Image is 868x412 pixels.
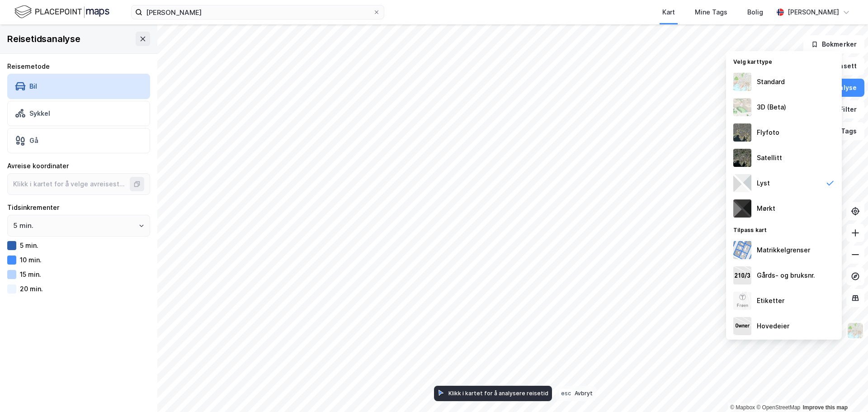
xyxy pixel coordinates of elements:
[757,152,782,163] div: Satellitt
[7,61,150,72] div: Reisemetode
[822,122,864,140] button: Tags
[559,389,573,398] div: esc
[757,270,815,281] div: Gårds- og bruksnr.
[823,369,868,412] div: Kontrollprogram for chat
[757,76,785,87] div: Standard
[733,241,751,259] img: cadastreBorders.cfe08de4b5ddd52a10de.jpeg
[726,53,842,69] div: Velg karttype
[756,404,800,411] a: OpenStreetMap
[29,82,37,90] div: Bil
[726,221,842,237] div: Tilpass kart
[757,321,789,331] div: Hovedeier
[575,390,593,397] div: Avbryt
[747,7,763,18] div: Bolig
[138,222,145,229] button: Open
[20,285,43,293] div: 20 min.
[821,100,864,118] button: Filter
[662,7,675,18] div: Kart
[733,123,751,142] img: Z
[8,215,150,236] input: ClearOpen
[29,109,50,117] div: Sykkel
[757,102,786,113] div: 3D (Beta)
[7,202,150,213] div: Tidsinkrementer
[733,174,751,192] img: luj3wr1y2y3+OchiMxRmMxRlscgabnMEmZ7DJGWxyBpucwSZnsMkZbHIGm5zBJmewyRlscgabnMEmZ7DJGWxyBpucwSZnsMkZ...
[847,322,864,339] img: Z
[733,149,751,167] img: 9k=
[730,404,755,411] a: Mapbox
[733,266,751,284] img: cadastreKeys.547ab17ec502f5a4ef2b.jpeg
[733,317,751,335] img: majorOwner.b5e170eddb5c04bfeeff.jpeg
[757,245,810,256] div: Matrikkelgrenser
[20,270,41,278] div: 15 min.
[29,137,38,144] div: Gå
[695,7,727,18] div: Mine Tags
[14,4,109,20] img: logo.f888ab2527a4732fd821a326f86c7f29.svg
[757,178,770,189] div: Lyst
[803,35,864,53] button: Bokmerker
[20,242,38,249] div: 5 min.
[757,127,779,138] div: Flyfoto
[757,295,784,306] div: Etiketter
[20,256,42,264] div: 10 min.
[733,199,751,218] img: nCdM7BzjoCAAAAAElFTkSuQmCC
[733,73,751,91] img: Z
[733,292,751,310] img: Z
[448,390,548,397] div: Klikk i kartet for å analysere reisetid
[803,404,848,411] a: Improve this map
[7,161,150,171] div: Avreise koordinater
[8,174,132,194] input: Klikk i kartet for å velge avreisested
[788,7,839,18] div: [PERSON_NAME]
[823,369,868,412] iframe: Chat Widget
[757,203,775,214] div: Mørkt
[142,5,373,19] input: Søk på adresse, matrikkel, gårdeiere, leietakere eller personer
[733,98,751,116] img: Z
[7,32,80,46] div: Reisetidsanalyse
